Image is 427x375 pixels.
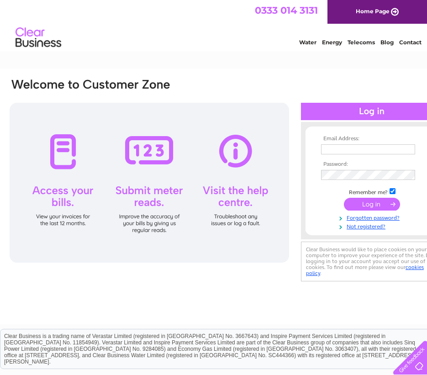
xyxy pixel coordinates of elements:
a: cookies policy [306,264,424,276]
td: Remember me? [319,187,425,196]
img: logo.png [15,24,62,52]
a: Water [299,39,316,46]
a: Energy [322,39,342,46]
a: Telecoms [348,39,375,46]
a: Not registered? [321,222,425,230]
th: Password: [319,161,425,168]
th: Email Address: [319,136,425,142]
a: Contact [399,39,422,46]
a: Forgotten password? [321,213,425,222]
input: Submit [344,198,400,211]
a: 0333 014 3131 [255,5,318,16]
a: Blog [380,39,394,46]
